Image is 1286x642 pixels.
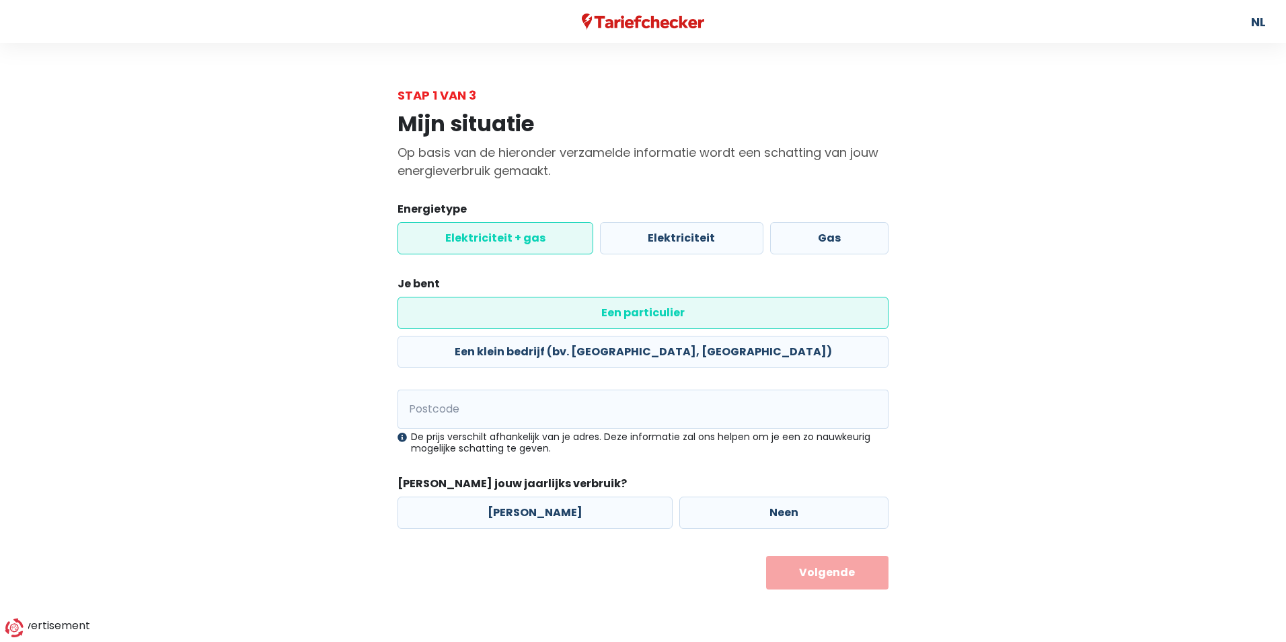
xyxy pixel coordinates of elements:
label: Elektriciteit [600,222,763,254]
button: Volgende [766,556,889,590]
label: Een klein bedrijf (bv. [GEOGRAPHIC_DATA], [GEOGRAPHIC_DATA]) [398,336,888,368]
label: [PERSON_NAME] [398,497,673,529]
label: Een particulier [398,297,888,329]
p: Op basis van de hieronder verzamelde informatie wordt een schatting van jouw energieverbruik gema... [398,143,888,180]
div: De prijs verschilt afhankelijk van je adres. Deze informatie zal ons helpen om je een zo nauwkeur... [398,431,888,454]
legend: Energietype [398,201,888,222]
label: Elektriciteit + gas [398,222,593,254]
input: 1000 [398,390,888,429]
label: Neen [679,497,888,529]
legend: Je bent [398,276,888,297]
label: Gas [770,222,888,254]
img: Tariefchecker logo [582,13,704,30]
legend: [PERSON_NAME] jouw jaarlijks verbruik? [398,476,888,497]
div: Stap 1 van 3 [398,86,888,104]
h1: Mijn situatie [398,111,888,137]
